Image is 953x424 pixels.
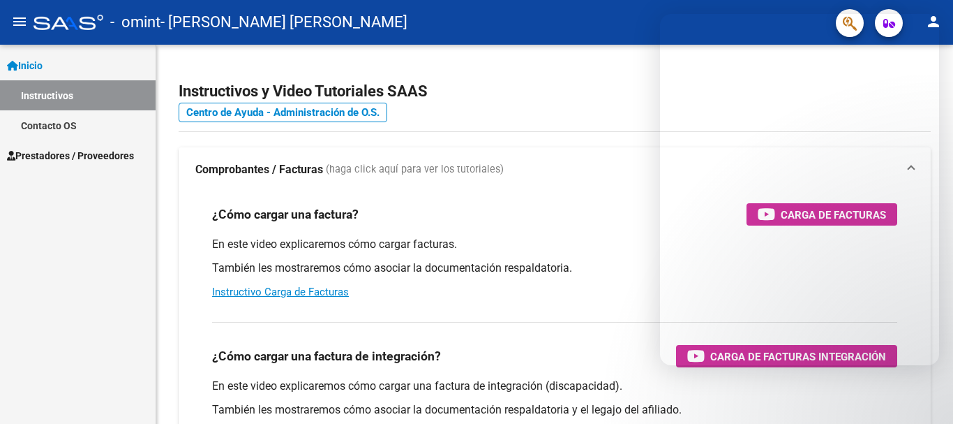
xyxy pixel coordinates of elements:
p: En este video explicaremos cómo cargar facturas. [212,237,897,252]
span: - [PERSON_NAME] [PERSON_NAME] [160,7,407,38]
span: Prestadores / Proveedores [7,148,134,163]
p: También les mostraremos cómo asociar la documentación respaldatoria y el legajo del afiliado. [212,402,897,418]
h2: Instructivos y Video Tutoriales SAAS [179,78,931,105]
span: (haga click aquí para ver los tutoriales) [326,162,504,177]
p: También les mostraremos cómo asociar la documentación respaldatoria. [212,261,897,276]
iframe: Intercom live chat [906,377,939,410]
mat-expansion-panel-header: Comprobantes / Facturas (haga click aquí para ver los tutoriales) [179,147,931,192]
iframe: Intercom live chat [660,14,939,365]
p: En este video explicaremos cómo cargar una factura de integración (discapacidad). [212,379,897,394]
a: Centro de Ayuda - Administración de O.S. [179,103,387,122]
a: Instructivo Carga de Facturas [212,286,349,298]
h3: ¿Cómo cargar una factura de integración? [212,346,441,366]
mat-icon: menu [11,13,28,30]
span: - omint [110,7,160,38]
strong: Comprobantes / Facturas [195,162,323,177]
span: Inicio [7,58,43,73]
h3: ¿Cómo cargar una factura? [212,205,359,224]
